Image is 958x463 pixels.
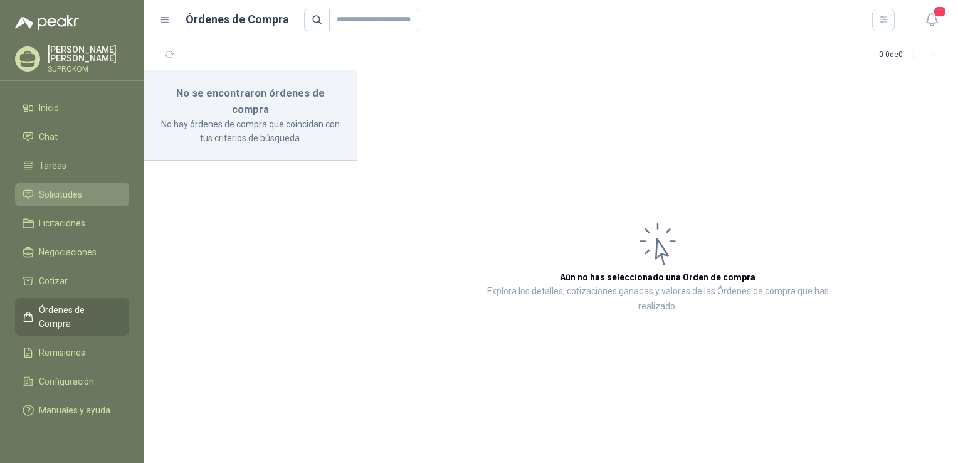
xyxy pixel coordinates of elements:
[15,211,129,235] a: Licitaciones
[15,240,129,264] a: Negociaciones
[15,15,79,30] img: Logo peakr
[39,159,66,173] span: Tareas
[39,130,58,144] span: Chat
[15,154,129,178] a: Tareas
[560,270,755,284] h3: Aún no has seleccionado una Orden de compra
[920,9,943,31] button: 1
[39,216,85,230] span: Licitaciones
[15,183,129,206] a: Solicitudes
[39,346,85,359] span: Remisiones
[933,6,947,18] span: 1
[483,284,833,314] p: Explora los detalles, cotizaciones ganadas y valores de las Órdenes de compra que has realizado.
[15,398,129,422] a: Manuales y ayuda
[48,65,129,73] p: SUPROKOM
[15,125,129,149] a: Chat
[39,403,110,417] span: Manuales y ayuda
[159,117,342,145] p: No hay órdenes de compra que coincidan con tus criterios de búsqueda.
[15,298,129,336] a: Órdenes de Compra
[15,341,129,365] a: Remisiones
[39,245,97,259] span: Negociaciones
[15,269,129,293] a: Cotizar
[15,96,129,120] a: Inicio
[15,370,129,393] a: Configuración
[39,274,68,288] span: Cotizar
[39,101,59,115] span: Inicio
[186,11,289,28] h1: Órdenes de Compra
[159,85,342,117] h3: No se encontraron órdenes de compra
[39,375,94,388] span: Configuración
[39,188,82,201] span: Solicitudes
[39,303,117,331] span: Órdenes de Compra
[48,45,129,63] p: [PERSON_NAME] [PERSON_NAME]
[879,45,943,65] div: 0 - 0 de 0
